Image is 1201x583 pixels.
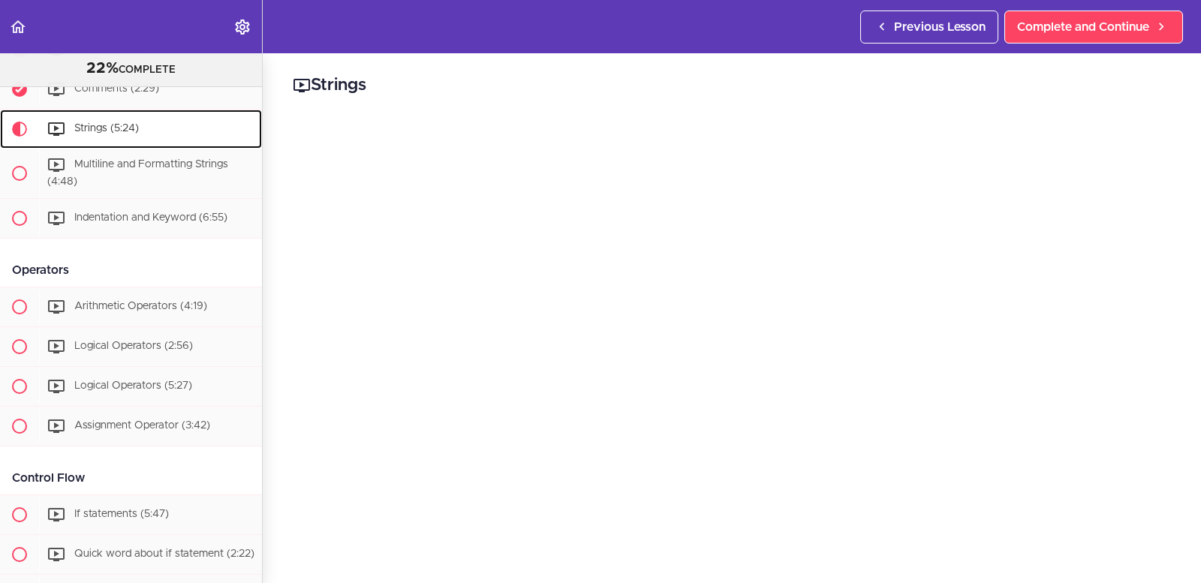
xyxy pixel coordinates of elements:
[894,18,986,36] span: Previous Lesson
[74,341,193,351] span: Logical Operators (2:56)
[9,18,27,36] svg: Back to course curriculum
[86,61,119,76] span: 22%
[74,548,254,559] span: Quick word about if statement (2:22)
[74,509,169,519] span: If statements (5:47)
[1017,18,1149,36] span: Complete and Continue
[74,83,159,94] span: Comments (2:29)
[860,11,998,44] a: Previous Lesson
[233,18,251,36] svg: Settings Menu
[19,59,243,79] div: COMPLETE
[74,301,207,311] span: Arithmetic Operators (4:19)
[74,123,139,134] span: Strings (5:24)
[1004,11,1183,44] a: Complete and Continue
[47,159,228,187] span: Multiline and Formatting Strings (4:48)
[74,212,227,223] span: Indentation and Keyword (6:55)
[74,380,192,391] span: Logical Operators (5:27)
[293,73,1171,98] h2: Strings
[74,420,210,431] span: Assignment Operator (3:42)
